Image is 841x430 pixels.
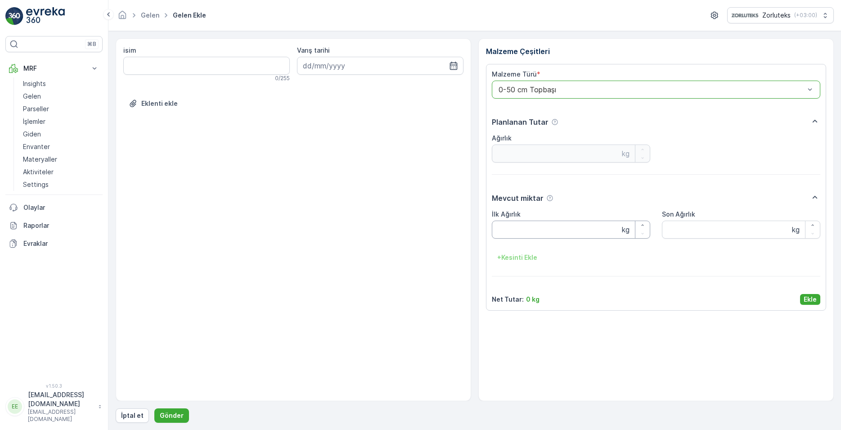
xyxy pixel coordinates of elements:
p: ( +03:00 ) [794,12,817,19]
button: EE[EMAIL_ADDRESS][DOMAIN_NAME][EMAIL_ADDRESS][DOMAIN_NAME] [5,390,103,423]
a: Ana Sayfa [117,14,127,21]
p: Raporlar [23,221,99,230]
label: Malzeme Türü [492,70,537,78]
p: + Kesinti Ekle [497,253,537,262]
p: Gelen [23,92,41,101]
a: Aktiviteler [19,166,103,178]
button: İptal et [116,408,149,423]
p: Mevcut miktar [492,193,544,204]
button: +Kesinti Ekle [492,250,543,265]
p: 0 / 255 [275,75,290,82]
a: Evraklar [5,235,103,253]
span: Gelen ekle [171,11,208,20]
a: İşlemler [19,115,103,128]
span: v 1.50.3 [5,383,103,389]
p: [EMAIL_ADDRESS][DOMAIN_NAME] [28,408,94,423]
p: 0 kg [526,295,540,304]
a: Parseller [19,103,103,115]
label: isim [123,46,136,54]
a: Envanter [19,140,103,153]
div: Yardım Araç İkonu [551,118,558,126]
label: İlk Ağırlık [492,210,521,218]
p: Aktiviteler [23,167,54,177]
button: Dosya Yükle [123,96,183,111]
div: Yardım Araç İkonu [546,195,553,202]
p: Settings [23,180,49,189]
p: Materyaller [23,155,57,164]
p: kg [622,224,630,235]
img: logo_light-DOdMpM7g.png [26,7,65,25]
div: EE [8,399,22,414]
a: Materyaller [19,153,103,166]
p: Zorluteks [762,11,791,20]
p: Malzeme Çeşitleri [486,46,826,57]
p: Evraklar [23,239,99,248]
p: kg [792,224,800,235]
button: Ekle [800,294,820,305]
p: Gönder [160,411,184,420]
img: 6-1-9-3_wQBzyll.png [731,10,759,20]
a: Olaylar [5,199,103,217]
p: Envanter [23,142,50,151]
p: MRF [23,64,85,73]
p: Insights [23,79,46,88]
p: Parseller [23,104,49,113]
p: [EMAIL_ADDRESS][DOMAIN_NAME] [28,390,94,408]
p: Giden [23,130,41,139]
button: MRF [5,59,103,77]
a: Gelen [141,11,159,19]
a: Giden [19,128,103,140]
a: Raporlar [5,217,103,235]
a: Gelen [19,90,103,103]
a: Settings [19,178,103,191]
img: logo [5,7,23,25]
p: ⌘B [87,41,96,48]
p: Ekle [804,295,817,304]
p: kg [622,148,630,159]
a: Insights [19,77,103,90]
p: İşlemler [23,117,45,126]
p: Eklenti ekle [141,99,178,108]
button: Zorluteks(+03:00) [727,7,834,23]
input: dd/mm/yyyy [297,57,463,75]
p: Net Tutar : [492,295,524,304]
label: Varış tarihi [297,46,330,54]
p: Planlanan Tutar [492,117,549,127]
p: Olaylar [23,203,99,212]
label: Son Ağırlık [662,210,695,218]
p: İptal et [121,411,144,420]
button: Gönder [154,408,189,423]
label: Ağırlık [492,134,512,142]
